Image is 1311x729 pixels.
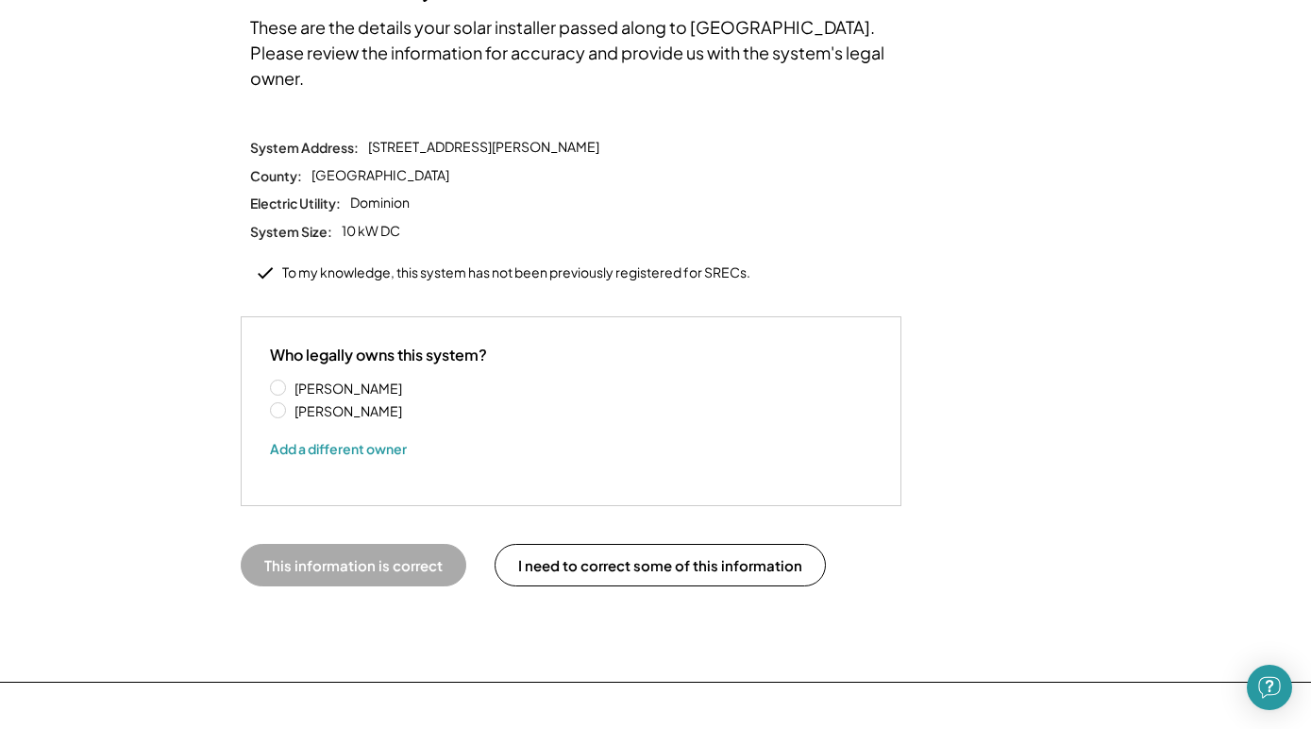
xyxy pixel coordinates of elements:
[289,404,459,417] label: [PERSON_NAME]
[311,166,449,185] div: [GEOGRAPHIC_DATA]
[495,544,826,586] button: I need to correct some of this information
[250,195,341,212] div: Electric Utility:
[270,346,487,365] div: Who legally owns this system?
[289,381,459,395] label: [PERSON_NAME]
[1247,665,1292,710] div: Open Intercom Messenger
[342,222,400,241] div: 10 kW DC
[250,223,332,240] div: System Size:
[250,14,911,91] div: These are the details your solar installer passed along to [GEOGRAPHIC_DATA]. Please review the i...
[241,544,466,586] button: This information is correct
[282,263,750,282] div: To my knowledge, this system has not been previously registered for SRECs.
[368,138,599,157] div: [STREET_ADDRESS][PERSON_NAME]
[250,167,302,184] div: County:
[250,139,359,156] div: System Address:
[270,434,407,463] button: Add a different owner
[350,194,410,212] div: Dominion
